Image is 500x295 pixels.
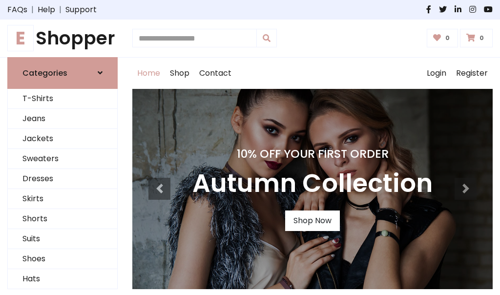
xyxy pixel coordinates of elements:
[27,4,38,16] span: |
[8,249,117,269] a: Shoes
[165,58,194,89] a: Shop
[38,4,55,16] a: Help
[285,211,340,231] a: Shop Now
[8,229,117,249] a: Suits
[7,27,118,49] h1: Shopper
[8,189,117,209] a: Skirts
[8,129,117,149] a: Jackets
[7,57,118,89] a: Categories
[7,27,118,49] a: EShopper
[422,58,451,89] a: Login
[451,58,493,89] a: Register
[194,58,236,89] a: Contact
[65,4,97,16] a: Support
[8,209,117,229] a: Shorts
[8,89,117,109] a: T-Shirts
[8,149,117,169] a: Sweaters
[7,25,34,51] span: E
[7,4,27,16] a: FAQs
[8,109,117,129] a: Jeans
[22,68,67,78] h6: Categories
[460,29,493,47] a: 0
[132,58,165,89] a: Home
[8,169,117,189] a: Dresses
[443,34,452,42] span: 0
[8,269,117,289] a: Hats
[192,147,433,161] h4: 10% Off Your First Order
[427,29,458,47] a: 0
[192,169,433,199] h3: Autumn Collection
[477,34,486,42] span: 0
[55,4,65,16] span: |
